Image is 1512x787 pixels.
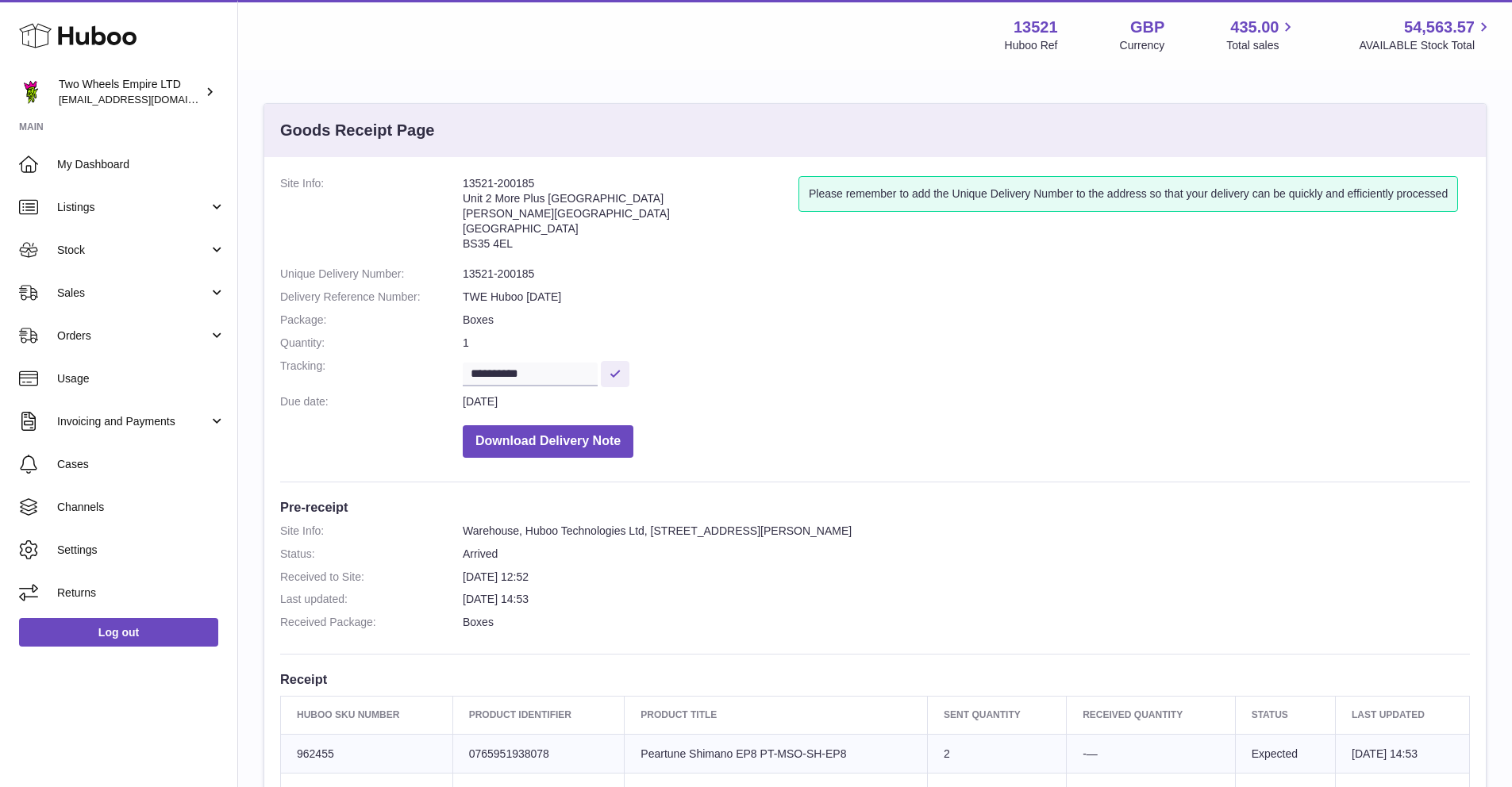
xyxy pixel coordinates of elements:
span: Settings [57,543,225,558]
dd: 1 [463,336,1470,351]
dd: [DATE] [463,394,1470,409]
span: Invoicing and Payments [57,414,209,429]
dt: Site Info: [280,524,463,539]
a: 435.00 Total sales [1226,17,1297,53]
dt: Package: [280,313,463,328]
span: My Dashboard [57,157,225,172]
dd: Warehouse, Huboo Technologies Ltd, [STREET_ADDRESS][PERSON_NAME] [463,524,1470,539]
span: Returns [57,585,225,601]
th: Product Identifier [452,697,625,734]
span: Channels [57,500,225,515]
dd: Boxes [463,615,1470,630]
dt: Unique Delivery Number: [280,267,463,282]
div: Two Wheels Empire LTD [59,77,202,107]
span: Stock [57,243,209,258]
td: 962455 [281,734,453,774]
div: Please remember to add the Unique Delivery Number to the address so that your delivery can be qui... [798,176,1458,212]
dt: Quantity: [280,336,463,351]
dd: Boxes [463,313,1470,328]
dd: TWE Huboo [DATE] [463,290,1470,305]
dt: Received Package: [280,615,463,630]
h3: Receipt [280,670,1470,688]
strong: 13521 [1014,17,1058,38]
th: Huboo SKU Number [281,697,453,734]
span: 54,563.57 [1404,17,1475,38]
dd: [DATE] 14:53 [463,592,1470,607]
a: Log out [19,618,218,647]
span: Cases [57,457,225,472]
img: justas@twowheelsempire.com [19,80,43,104]
dt: Last updated: [280,592,463,607]
button: Download Delivery Note [463,425,633,458]
span: 435.00 [1230,17,1279,38]
dd: Arrived [463,547,1470,562]
dt: Status: [280,547,463,562]
span: Usage [57,371,225,386]
th: Status [1235,697,1335,734]
span: Orders [57,328,209,344]
span: AVAILABLE Stock Total [1359,38,1493,53]
th: Received Quantity [1067,697,1235,734]
td: 2 [928,734,1067,774]
th: Last updated [1336,697,1470,734]
td: 0765951938078 [452,734,625,774]
dt: Received to Site: [280,570,463,585]
address: 13521-200185 Unit 2 More Plus [GEOGRAPHIC_DATA] [PERSON_NAME][GEOGRAPHIC_DATA] [GEOGRAPHIC_DATA] ... [463,176,798,259]
dt: Delivery Reference Number: [280,290,463,305]
div: Currency [1120,38,1165,53]
td: Peartune Shimano EP8 PT-MSO-SH-EP8 [625,734,928,774]
span: [EMAIL_ADDRESS][DOMAIN_NAME] [59,93,233,106]
dt: Site Info: [280,176,463,259]
td: -— [1067,734,1235,774]
strong: GBP [1130,17,1164,38]
dt: Due date: [280,394,463,409]
dd: 13521-200185 [463,267,1470,282]
td: [DATE] 14:53 [1336,734,1470,774]
span: Listings [57,200,209,215]
a: 54,563.57 AVAILABLE Stock Total [1359,17,1493,53]
dt: Tracking: [280,359,463,386]
th: Product title [625,697,928,734]
span: Sales [57,286,209,301]
th: Sent Quantity [928,697,1067,734]
dd: [DATE] 12:52 [463,570,1470,585]
h3: Pre-receipt [280,498,1470,516]
div: Huboo Ref [1005,38,1058,53]
h3: Goods Receipt Page [280,120,435,141]
td: Expected [1235,734,1335,774]
span: Total sales [1226,38,1297,53]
